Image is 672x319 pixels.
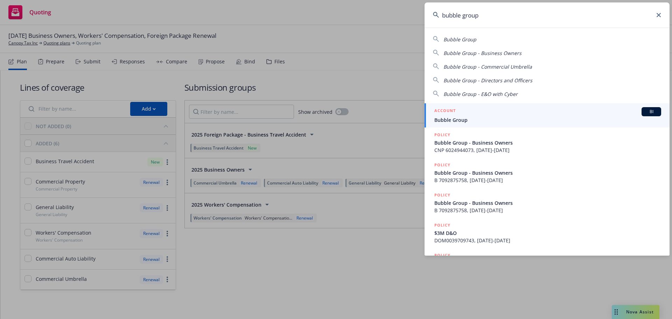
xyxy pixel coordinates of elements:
span: Bubble Group - Business Owners [434,199,661,207]
span: Bubble Group - Directors and Officers [443,77,532,84]
a: POLICYBubble Group - Business OwnersB 7092875758, [DATE]-[DATE] [425,188,670,218]
span: BI [644,109,658,115]
span: Bubble Group [434,116,661,124]
h5: POLICY [434,252,450,259]
span: CNP 6024944073, [DATE]-[DATE] [434,146,661,154]
span: Bubble Group - E&O with Cyber [443,91,518,97]
a: POLICY [425,248,670,278]
span: Bubble Group - Business Owners [434,139,661,146]
a: POLICYBubble Group - Business OwnersCNP 6024944073, [DATE]-[DATE] [425,127,670,158]
span: Bubble Group [443,36,476,43]
span: B 7092875758, [DATE]-[DATE] [434,207,661,214]
span: $3M D&O [434,229,661,237]
a: POLICYBubble Group - Business OwnersB 7092875758, [DATE]-[DATE] [425,158,670,188]
h5: POLICY [434,131,450,138]
h5: POLICY [434,161,450,168]
span: Bubble Group - Business Owners [443,50,521,56]
h5: POLICY [434,222,450,229]
a: POLICY$3M D&ODOM0039709743, [DATE]-[DATE] [425,218,670,248]
span: Bubble Group - Business Owners [434,169,661,176]
span: DOM0039709743, [DATE]-[DATE] [434,237,661,244]
h5: ACCOUNT [434,107,456,116]
a: ACCOUNTBIBubble Group [425,103,670,127]
span: B 7092875758, [DATE]-[DATE] [434,176,661,184]
input: Search... [425,2,670,28]
span: Bubble Group - Commercial Umbrella [443,63,532,70]
h5: POLICY [434,192,450,199]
